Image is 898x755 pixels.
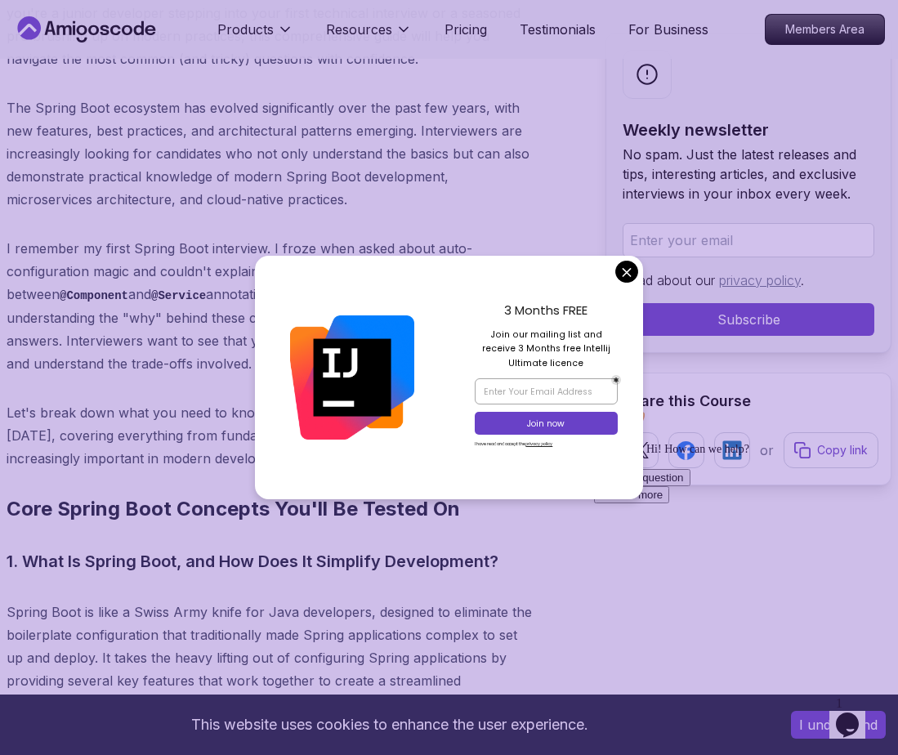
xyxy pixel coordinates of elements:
button: Resources [326,20,412,52]
img: :wave: [7,7,59,59]
h3: 1. What Is Spring Boot, and How Does It Simplify Development? [7,548,538,574]
button: I have a question [7,75,103,92]
button: Accept cookies [791,711,886,739]
p: No spam. Just the latest releases and tips, interesting articles, and exclusive interviews in you... [623,145,874,203]
p: Resources [326,20,392,39]
div: 👋Hi! How can we help?I have a questionTell me more [7,7,301,109]
iframe: chat widget [829,690,882,739]
a: Pricing [445,20,487,39]
h2: Share this Course [623,390,874,413]
h2: Core Spring Boot Concepts You'll Be Tested On [7,496,538,522]
p: Let's break down what you need to know to ace your Spring Boot interview in [DATE], covering ever... [7,401,538,470]
code: @Service [151,289,206,302]
p: Members Area [766,15,884,44]
a: For Business [628,20,708,39]
p: Read about our . [623,270,874,290]
span: Hi! How can we help? [7,49,162,61]
a: Testimonials [520,20,596,39]
h2: Weekly newsletter [623,118,874,141]
a: Members Area [765,14,885,45]
button: Tell me more [7,92,82,109]
p: I remember my first Spring Boot interview. I froze when asked about auto-configuration magic and ... [7,237,538,375]
p: The Spring Boot ecosystem has evolved significantly over the past few years, with new features, b... [7,96,538,211]
iframe: chat widget [587,394,882,681]
a: privacy policy [719,272,801,288]
button: Products [217,20,293,52]
div: This website uses cookies to enhance the user experience. [12,707,766,743]
p: Spring Boot is like a Swiss Army knife for Java developers, designed to eliminate the boilerplate... [7,601,538,715]
input: Enter your email [623,223,874,257]
code: @Component [60,289,128,302]
p: Products [217,20,274,39]
button: Subscribe [623,303,874,336]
